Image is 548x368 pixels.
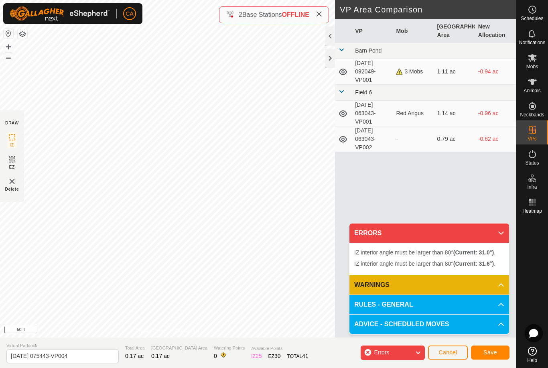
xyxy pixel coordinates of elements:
td: -0.62 ac [475,126,516,152]
button: Cancel [428,346,468,360]
span: Neckbands [520,112,544,117]
td: 1.14 ac [434,101,475,126]
span: Schedules [521,16,543,21]
img: Gallagher Logo [10,6,110,21]
button: Reset Map [4,29,13,39]
div: Red Angus [396,109,430,118]
span: 30 [274,353,281,359]
span: VPs [528,136,536,141]
span: IZ interior angle must be larger than 80° . [354,249,495,256]
div: DRAW [5,120,19,126]
span: 25 [256,353,262,359]
span: Heatmap [522,209,542,213]
td: -0.96 ac [475,101,516,126]
b: (Current: 31.0°) [453,249,494,256]
span: Virtual Paddock [6,342,119,349]
span: ERRORS [354,228,382,238]
span: 41 [302,353,309,359]
span: WARNINGS [354,280,390,290]
span: Available Points [251,345,308,352]
div: EZ [268,352,281,360]
a: Privacy Policy [136,327,166,334]
div: IZ [251,352,262,360]
span: Help [527,358,537,363]
span: 0 [214,353,217,359]
button: Map Layers [18,29,27,39]
span: IZ [10,142,14,148]
button: Save [471,346,509,360]
span: Errors [374,349,389,356]
td: [DATE] 063043-VP002 [352,126,393,152]
span: [GEOGRAPHIC_DATA] Area [151,345,207,352]
span: Status [525,161,539,165]
span: Barn Pond [355,47,382,54]
span: Infra [527,185,537,189]
b: (Current: 31.6°) [453,260,494,267]
span: CA [126,10,133,18]
a: Contact Us [175,327,199,334]
span: IZ interior angle must be larger than 80° . [354,260,495,267]
p-accordion-header: ERRORS [349,224,509,243]
span: Delete [5,186,19,192]
span: Total Area [125,345,145,352]
td: 1.11 ac [434,59,475,85]
span: ADVICE - SCHEDULED MOVES [354,319,449,329]
td: [DATE] 092049-VP001 [352,59,393,85]
span: Field 6 [355,89,372,96]
th: Mob [393,19,434,43]
a: Help [516,344,548,366]
span: Mobs [526,64,538,69]
span: 0.17 ac [125,353,144,359]
p-accordion-content: ERRORS [349,243,509,275]
td: [DATE] 063043-VP001 [352,101,393,126]
span: Notifications [519,40,545,45]
span: Save [483,349,497,356]
th: [GEOGRAPHIC_DATA] Area [434,19,475,43]
p-accordion-header: WARNINGS [349,275,509,295]
td: -0.94 ac [475,59,516,85]
th: New Allocation [475,19,516,43]
th: VP [352,19,393,43]
div: 3 Mobs [396,67,430,76]
span: Cancel [438,349,457,356]
span: 0.17 ac [151,353,170,359]
h2: VP Area Comparison [340,5,516,14]
p-accordion-header: RULES - GENERAL [349,295,509,314]
button: + [4,42,13,52]
button: – [4,53,13,62]
div: TOTAL [287,352,309,360]
span: Animals [524,88,541,93]
div: - [396,135,430,143]
span: EZ [9,164,15,170]
td: 0.79 ac [434,126,475,152]
span: OFFLINE [282,11,309,18]
span: Base Stations [242,11,282,18]
span: Watering Points [214,345,245,352]
p-accordion-header: ADVICE - SCHEDULED MOVES [349,315,509,334]
span: RULES - GENERAL [354,300,413,309]
img: VP [7,177,17,186]
span: 2 [239,11,242,18]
